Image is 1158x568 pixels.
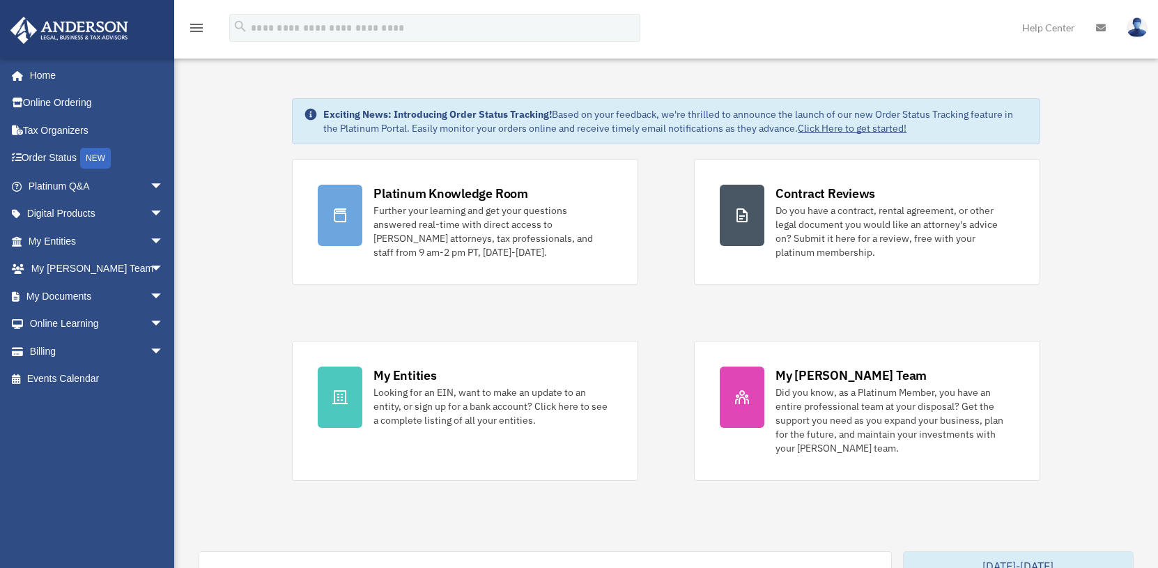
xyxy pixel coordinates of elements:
div: Did you know, as a Platinum Member, you have an entire professional team at your disposal? Get th... [775,385,1014,455]
div: My Entities [373,367,436,384]
a: My Entitiesarrow_drop_down [10,227,185,255]
a: Online Learningarrow_drop_down [10,310,185,338]
a: My [PERSON_NAME] Teamarrow_drop_down [10,255,185,283]
span: arrow_drop_down [150,337,178,366]
span: arrow_drop_down [150,255,178,284]
a: Online Ordering [10,89,185,117]
a: Order StatusNEW [10,144,185,173]
a: My Entities Looking for an EIN, want to make an update to an entity, or sign up for a bank accoun... [292,341,638,481]
i: menu [188,20,205,36]
div: Looking for an EIN, want to make an update to an entity, or sign up for a bank account? Click her... [373,385,612,427]
a: Platinum Q&Aarrow_drop_down [10,172,185,200]
span: arrow_drop_down [150,310,178,339]
a: My Documentsarrow_drop_down [10,282,185,310]
a: Tax Organizers [10,116,185,144]
span: arrow_drop_down [150,227,178,256]
a: Click Here to get started! [798,122,906,135]
div: My [PERSON_NAME] Team [775,367,927,384]
div: Based on your feedback, we're thrilled to announce the launch of our new Order Status Tracking fe... [323,107,1028,135]
a: Events Calendar [10,365,185,393]
a: Contract Reviews Do you have a contract, rental agreement, or other legal document you would like... [694,159,1040,285]
a: Digital Productsarrow_drop_down [10,200,185,228]
div: Platinum Knowledge Room [373,185,528,202]
div: Contract Reviews [775,185,875,202]
div: Do you have a contract, rental agreement, or other legal document you would like an attorney's ad... [775,204,1014,259]
a: Home [10,61,178,89]
a: Billingarrow_drop_down [10,337,185,365]
i: search [233,19,248,34]
img: User Pic [1127,17,1148,38]
span: arrow_drop_down [150,282,178,311]
img: Anderson Advisors Platinum Portal [6,17,132,44]
a: My [PERSON_NAME] Team Did you know, as a Platinum Member, you have an entire professional team at... [694,341,1040,481]
div: Further your learning and get your questions answered real-time with direct access to [PERSON_NAM... [373,204,612,259]
a: Platinum Knowledge Room Further your learning and get your questions answered real-time with dire... [292,159,638,285]
span: arrow_drop_down [150,200,178,229]
div: NEW [80,148,111,169]
strong: Exciting News: Introducing Order Status Tracking! [323,108,552,121]
span: arrow_drop_down [150,172,178,201]
a: menu [188,24,205,36]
